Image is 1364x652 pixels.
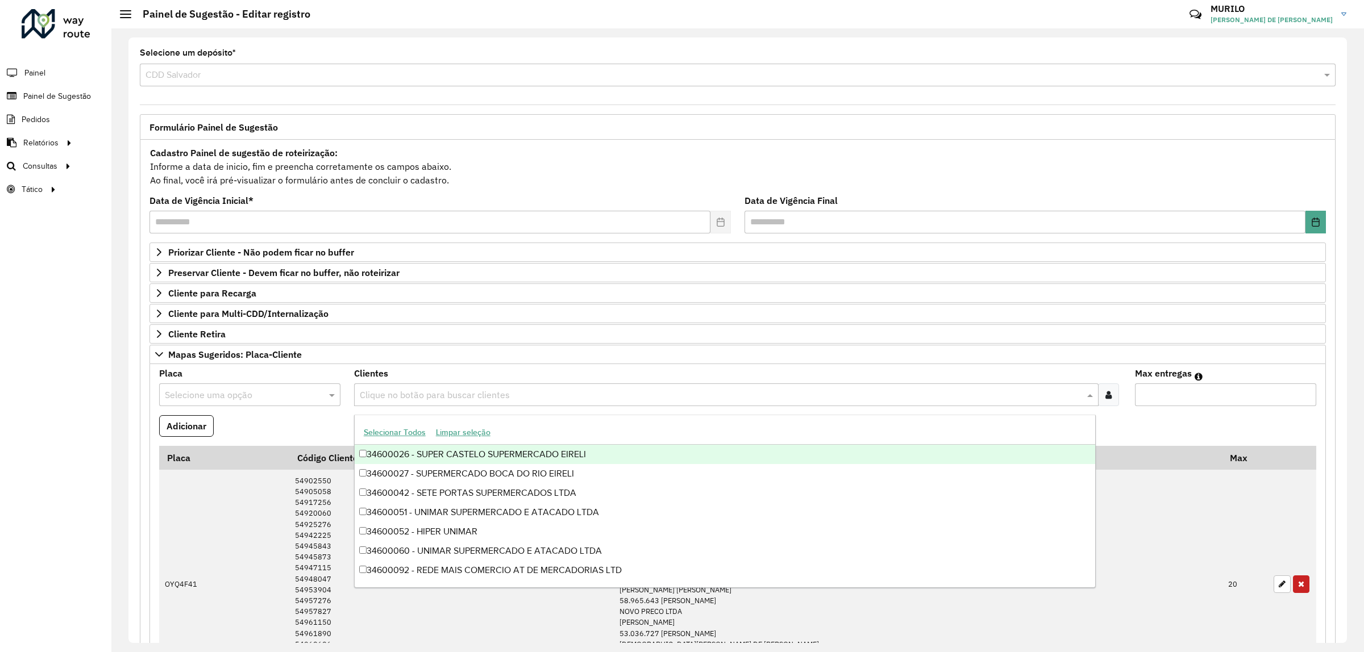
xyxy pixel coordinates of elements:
span: Formulário Painel de Sugestão [149,123,278,132]
button: Selecionar Todos [359,424,431,441]
span: Relatórios [23,137,59,149]
span: Tático [22,183,43,195]
button: Choose Date [1305,211,1326,233]
button: Limpar seleção [431,424,496,441]
span: [PERSON_NAME] DE [PERSON_NAME] [1211,15,1333,25]
span: Painel [24,67,45,79]
a: Contato Rápido [1183,2,1208,27]
span: Cliente para Multi-CDD/Internalização [168,309,328,318]
strong: Cadastro Painel de sugestão de roteirização: [150,147,338,158]
h3: MURILO [1211,3,1333,14]
h2: Painel de Sugestão - Editar registro [131,8,310,20]
label: Placa [159,366,182,380]
a: Cliente para Multi-CDD/Internalização [149,304,1326,323]
div: 34600026 - SUPER CASTELO SUPERMERCADO EIRELI [355,445,1095,464]
div: 34600100 - CDP SUPERMERCADOS LTDA [355,580,1095,599]
ng-dropdown-panel: Options list [354,415,1096,588]
th: Placa [159,446,289,470]
div: 34600051 - UNIMAR SUPERMERCADO E ATACADO LTDA [355,503,1095,522]
button: Adicionar [159,415,214,437]
label: Clientes [354,366,388,380]
span: Consultas [23,160,57,172]
div: 34600027 - SUPERMERCADO BOCA DO RIO EIRELI [355,464,1095,483]
th: Código Cliente [289,446,614,470]
a: Cliente Retira [149,324,1326,344]
em: Máximo de clientes que serão colocados na mesma rota com os clientes informados [1195,372,1203,381]
label: Selecione um depósito [140,46,236,60]
span: Pedidos [22,114,50,126]
label: Max entregas [1135,366,1192,380]
div: 34600052 - HIPER UNIMAR [355,522,1095,541]
div: 34600060 - UNIMAR SUPERMERCADO E ATACADO LTDA [355,541,1095,561]
span: Cliente Retira [168,329,226,338]
a: Cliente para Recarga [149,283,1326,303]
label: Data de Vigência Inicial [149,194,253,207]
a: Mapas Sugeridos: Placa-Cliente [149,345,1326,364]
span: Preservar Cliente - Devem ficar no buffer, não roteirizar [168,268,400,277]
div: Informe a data de inicio, fim e preencha corretamente os campos abaixo. Ao final, você irá pré-vi... [149,145,1326,187]
a: Priorizar Cliente - Não podem ficar no buffer [149,243,1326,262]
th: Max [1222,446,1268,470]
div: 34600042 - SETE PORTAS SUPERMERCADOS LTDA [355,483,1095,503]
span: Mapas Sugeridos: Placa-Cliente [168,350,302,359]
label: Data de Vigência Final [745,194,838,207]
span: Cliente para Recarga [168,289,256,298]
span: Painel de Sugestão [23,90,91,102]
div: 34600092 - REDE MAIS COMERCIO AT DE MERCADORIAS LTD [355,561,1095,580]
span: Priorizar Cliente - Não podem ficar no buffer [168,248,354,257]
a: Preservar Cliente - Devem ficar no buffer, não roteirizar [149,263,1326,282]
